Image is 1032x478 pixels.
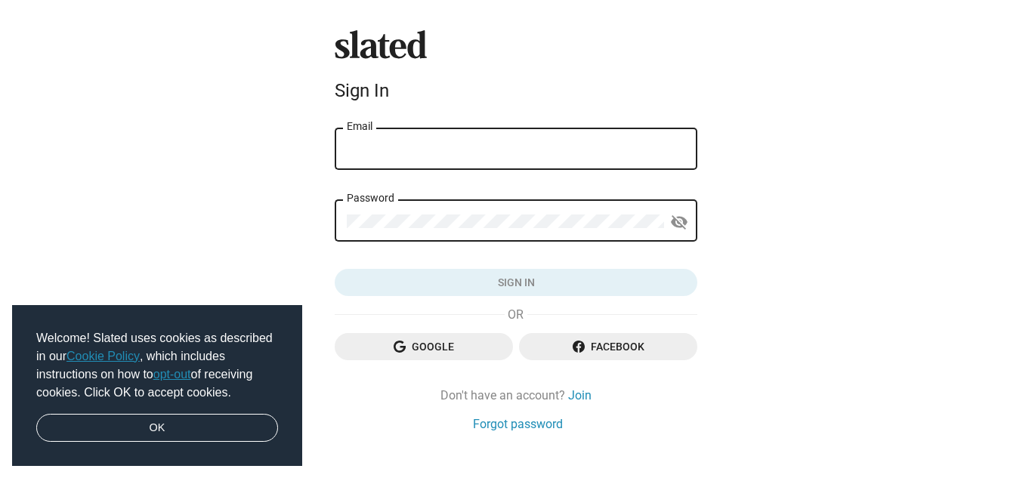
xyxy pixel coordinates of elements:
a: opt-out [153,368,191,381]
span: Facebook [531,333,685,360]
button: Show password [664,207,694,237]
button: Facebook [519,333,697,360]
span: Google [347,333,501,360]
a: Cookie Policy [66,350,140,362]
div: Sign In [335,80,697,101]
a: Forgot password [473,416,563,432]
a: dismiss cookie message [36,414,278,443]
div: Don't have an account? [335,387,697,403]
sl-branding: Sign In [335,30,697,107]
span: Welcome! Slated uses cookies as described in our , which includes instructions on how to of recei... [36,329,278,402]
a: Join [568,387,592,403]
mat-icon: visibility_off [670,211,688,234]
div: cookieconsent [12,305,302,467]
button: Google [335,333,513,360]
